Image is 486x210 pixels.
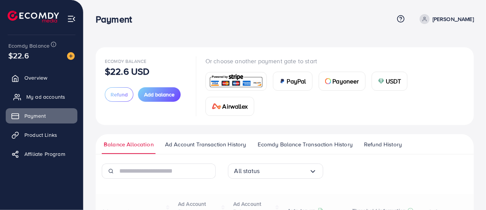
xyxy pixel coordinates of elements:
[228,164,323,179] div: Search for option
[6,70,77,85] a: Overview
[24,150,65,158] span: Affiliate Program
[24,112,46,120] span: Payment
[205,56,465,66] p: Or choose another payment gate to start
[6,146,77,162] a: Affiliate Program
[6,127,77,143] a: Product Links
[6,108,77,123] a: Payment
[24,74,47,82] span: Overview
[433,14,474,24] p: [PERSON_NAME]
[67,52,75,60] img: image
[319,72,366,91] a: cardPayoneer
[223,102,248,111] span: Airwallex
[279,78,286,84] img: card
[96,14,138,25] h3: Payment
[386,77,401,86] span: USDT
[104,140,154,149] span: Balance Allocation
[24,131,57,139] span: Product Links
[372,72,408,91] a: cardUSDT
[205,97,254,116] a: cardAirwallex
[325,78,331,84] img: card
[105,58,146,64] span: Ecomdy Balance
[260,165,309,177] input: Search for option
[105,67,149,76] p: $22.6 USD
[144,91,175,98] span: Add balance
[378,78,384,84] img: card
[6,89,77,104] a: My ad accounts
[273,72,313,91] a: cardPayPal
[26,93,65,101] span: My ad accounts
[111,91,128,98] span: Refund
[165,140,246,149] span: Ad Account Transaction History
[8,11,59,22] img: logo
[333,77,359,86] span: Payoneer
[364,140,402,149] span: Refund History
[8,42,50,50] span: Ecomdy Balance
[205,72,267,91] a: card
[8,50,29,61] span: $22.6
[454,176,480,204] iframe: Chat
[287,77,306,86] span: PayPal
[105,87,133,102] button: Refund
[138,87,181,102] button: Add balance
[212,103,221,109] img: card
[208,73,264,90] img: card
[417,14,474,24] a: [PERSON_NAME]
[67,14,76,23] img: menu
[234,165,260,177] span: All status
[258,140,353,149] span: Ecomdy Balance Transaction History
